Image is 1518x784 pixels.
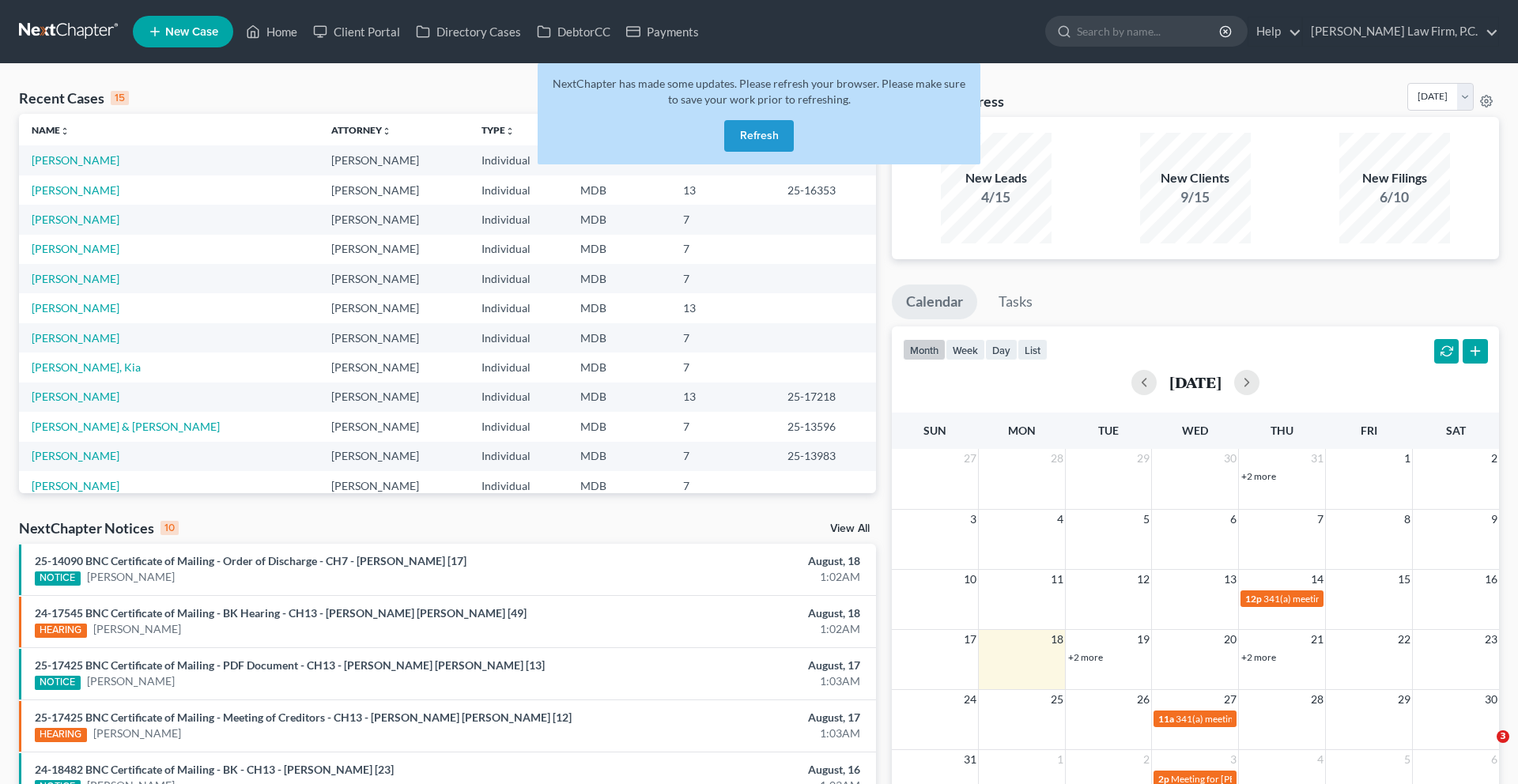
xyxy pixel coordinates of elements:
td: Individual [469,412,568,441]
span: 6 [1229,510,1238,529]
span: 29 [1396,690,1412,709]
span: 4 [1055,510,1065,529]
td: MDB [568,175,670,205]
div: HEARING [35,728,87,742]
a: 25-17425 BNC Certificate of Mailing - PDF Document - CH13 - [PERSON_NAME] [PERSON_NAME] [13] [35,658,545,672]
td: [PERSON_NAME] [319,205,469,234]
span: 27 [1222,690,1238,709]
a: [PERSON_NAME] [87,673,175,689]
span: 2 [1142,750,1151,769]
span: 19 [1135,630,1151,649]
td: [PERSON_NAME] [319,323,469,352]
a: [PERSON_NAME] [87,569,175,585]
span: 341(a) meeting for [PERSON_NAME] [1263,593,1416,605]
div: August, 17 [595,710,860,726]
input: Search by name... [1077,17,1222,46]
a: Home [238,17,305,46]
div: August, 18 [595,605,860,621]
a: [PERSON_NAME] [32,183,119,197]
button: Refresh [724,120,794,152]
span: 22 [1396,630,1412,649]
span: 26 [1135,690,1151,709]
a: +2 more [1068,651,1103,663]
a: [PERSON_NAME] [32,153,119,167]
span: 30 [1483,690,1499,709]
span: 16 [1483,570,1499,589]
span: 21 [1309,630,1325,649]
a: 24-17545 BNC Certificate of Mailing - BK Hearing - CH13 - [PERSON_NAME] [PERSON_NAME] [49] [35,606,527,620]
div: 1:03AM [595,726,860,741]
div: 4/15 [941,187,1052,207]
a: Directory Cases [408,17,529,46]
a: Calendar [892,285,977,319]
a: Client Portal [305,17,408,46]
div: 9/15 [1140,187,1251,207]
span: 31 [1309,449,1325,468]
span: 30 [1222,449,1238,468]
span: 5 [1142,510,1151,529]
td: 25-13596 [775,412,875,441]
td: 7 [670,205,776,234]
td: MDB [568,471,670,500]
td: Individual [469,235,568,264]
a: [PERSON_NAME] & [PERSON_NAME] [32,420,220,433]
iframe: Intercom live chat [1464,730,1502,768]
span: 23 [1483,630,1499,649]
a: [PERSON_NAME] [32,449,119,462]
a: 25-17425 BNC Certificate of Mailing - Meeting of Creditors - CH13 - [PERSON_NAME] [PERSON_NAME] [12] [35,710,572,724]
td: 7 [670,323,776,352]
div: 1:02AM [595,569,860,585]
span: 14 [1309,570,1325,589]
td: MDB [568,442,670,471]
span: 10 [962,570,978,589]
td: [PERSON_NAME] [319,264,469,293]
span: 13 [1222,570,1238,589]
a: Nameunfold_more [32,124,70,136]
span: 3 [969,510,978,529]
span: 3 [1497,730,1509,743]
td: Individual [469,293,568,322]
div: New Leads [941,169,1052,187]
td: [PERSON_NAME] [319,352,469,382]
div: 1:02AM [595,621,860,637]
span: 17 [962,630,978,649]
td: MDB [568,352,670,382]
td: 7 [670,471,776,500]
button: list [1018,339,1048,360]
td: Individual [469,383,568,412]
td: 7 [670,442,776,471]
span: Fri [1361,424,1377,437]
a: +2 more [1241,470,1276,482]
span: 18 [1049,630,1065,649]
span: 3 [1229,750,1238,769]
td: 7 [670,352,776,382]
span: 12p [1245,593,1262,605]
span: Thu [1271,424,1293,437]
div: 15 [111,91,129,105]
td: 13 [670,293,776,322]
span: 2 [1490,449,1499,468]
span: 20 [1222,630,1238,649]
td: Individual [469,205,568,234]
a: +2 more [1241,651,1276,663]
span: 27 [962,449,978,468]
a: [PERSON_NAME], Kia [32,360,141,374]
span: 29 [1135,449,1151,468]
span: 15 [1396,570,1412,589]
td: 13 [670,383,776,412]
td: [PERSON_NAME] [319,471,469,500]
span: 8 [1403,510,1412,529]
span: 1 [1055,750,1065,769]
td: MDB [568,412,670,441]
td: 13 [670,175,776,205]
a: [PERSON_NAME] [93,726,181,741]
a: [PERSON_NAME] [32,390,119,403]
td: MDB [568,264,670,293]
td: 25-13983 [775,442,875,471]
span: 24 [962,690,978,709]
div: NOTICE [35,571,81,586]
div: August, 18 [595,553,860,569]
td: MDB [568,293,670,322]
td: Individual [469,323,568,352]
div: 6/10 [1339,187,1450,207]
